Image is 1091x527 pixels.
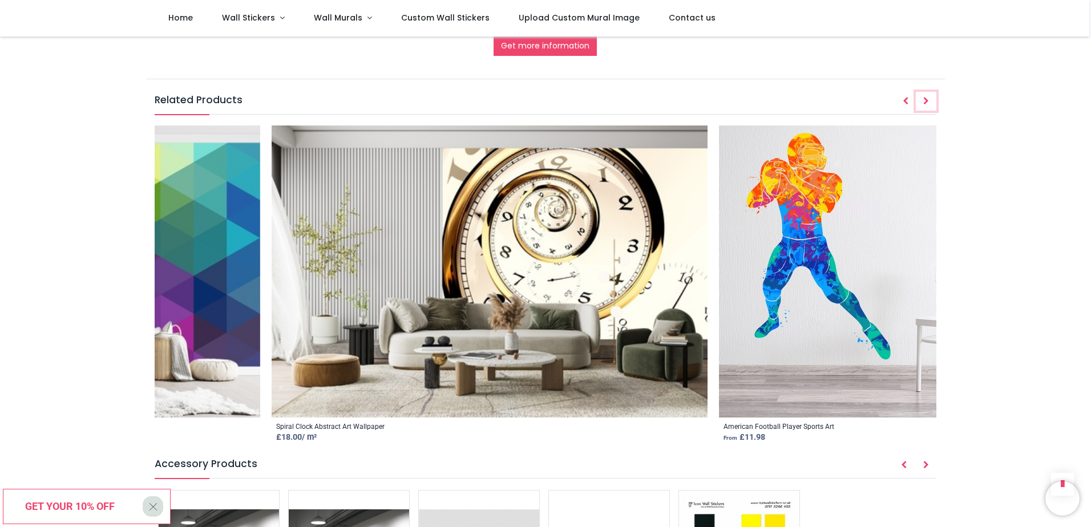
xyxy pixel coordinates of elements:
[519,12,640,23] span: Upload Custom Mural Image
[222,12,275,23] span: Wall Stickers
[155,457,936,479] h5: Accessory Products
[894,456,914,475] button: Prev
[155,93,936,115] h5: Related Products
[314,12,362,23] span: Wall Murals
[916,456,936,475] button: Next
[719,125,1011,417] img: American Football Player Sports Art Wall Sticker
[494,37,597,56] a: Get more information
[401,12,490,23] span: Custom Wall Stickers
[669,12,716,23] span: Contact us
[272,125,708,417] img: Spiral Clock Abstract Art Wall Mural Wallpaper
[916,92,936,111] button: Next
[895,92,916,111] button: Prev
[724,432,765,442] strong: £ 11.98
[276,422,385,432] a: Spiral Clock Abstract Art Wallpaper
[1045,481,1080,516] iframe: Brevo live chat
[724,422,834,432] a: American Football Player Sports Art
[168,12,193,23] span: Home
[276,432,317,442] strong: £ 18.00 / m²
[724,435,737,441] span: From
